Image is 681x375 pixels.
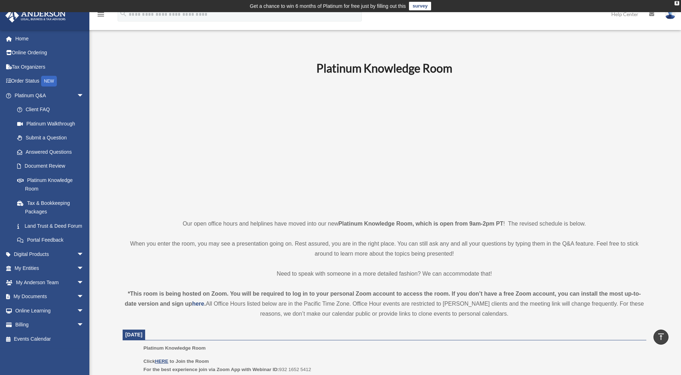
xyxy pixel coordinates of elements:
[409,2,431,10] a: survey
[123,239,646,259] p: When you enter the room, you may see a presentation going on. Rest assured, you are in the right ...
[143,359,169,364] b: Click
[10,159,95,173] a: Document Review
[5,88,95,103] a: Platinum Q&Aarrow_drop_down
[123,269,646,279] p: Need to speak with someone in a more detailed fashion? We can accommodate that!
[97,10,105,19] i: menu
[10,145,95,159] a: Answered Questions
[77,318,91,332] span: arrow_drop_down
[316,61,452,75] b: Platinum Knowledge Room
[10,196,95,219] a: Tax & Bookkeeping Packages
[3,9,68,23] img: Anderson Advisors Platinum Portal
[97,13,105,19] a: menu
[77,261,91,276] span: arrow_drop_down
[10,173,91,196] a: Platinum Knowledge Room
[10,103,95,117] a: Client FAQ
[675,1,679,5] div: close
[155,359,168,364] a: HERE
[10,117,95,131] a: Platinum Walkthrough
[5,46,95,60] a: Online Ordering
[143,367,279,372] b: For the best experience join via Zoom App with Webinar ID:
[5,261,95,276] a: My Entitiesarrow_drop_down
[41,76,57,87] div: NEW
[119,10,127,18] i: search
[77,304,91,318] span: arrow_drop_down
[653,330,668,345] a: vertical_align_top
[5,74,95,89] a: Order StatusNEW
[5,31,95,46] a: Home
[5,332,95,346] a: Events Calendar
[77,88,91,103] span: arrow_drop_down
[5,60,95,74] a: Tax Organizers
[143,357,641,374] p: 932 1652 5412
[10,219,95,233] a: Land Trust & Deed Forum
[170,359,209,364] b: to Join the Room
[10,233,95,247] a: Portal Feedback
[10,131,95,145] a: Submit a Question
[339,221,503,227] strong: Platinum Knowledge Room, which is open from 9am-2pm PT
[5,275,95,290] a: My Anderson Teamarrow_drop_down
[5,290,95,304] a: My Documentsarrow_drop_down
[5,318,95,332] a: Billingarrow_drop_down
[77,290,91,304] span: arrow_drop_down
[123,219,646,229] p: Our open office hours and helplines have moved into our new ! The revised schedule is below.
[5,247,95,261] a: Digital Productsarrow_drop_down
[123,289,646,319] div: All Office Hours listed below are in the Pacific Time Zone. Office Hour events are restricted to ...
[665,9,676,19] img: User Pic
[204,301,206,307] strong: .
[277,85,492,206] iframe: 231110_Toby_KnowledgeRoom
[192,301,204,307] a: here
[657,332,665,341] i: vertical_align_top
[5,304,95,318] a: Online Learningarrow_drop_down
[77,247,91,262] span: arrow_drop_down
[77,275,91,290] span: arrow_drop_down
[125,291,641,307] strong: *This room is being hosted on Zoom. You will be required to log in to your personal Zoom account ...
[143,345,206,351] span: Platinum Knowledge Room
[125,332,143,337] span: [DATE]
[250,2,406,10] div: Get a chance to win 6 months of Platinum for free just by filling out this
